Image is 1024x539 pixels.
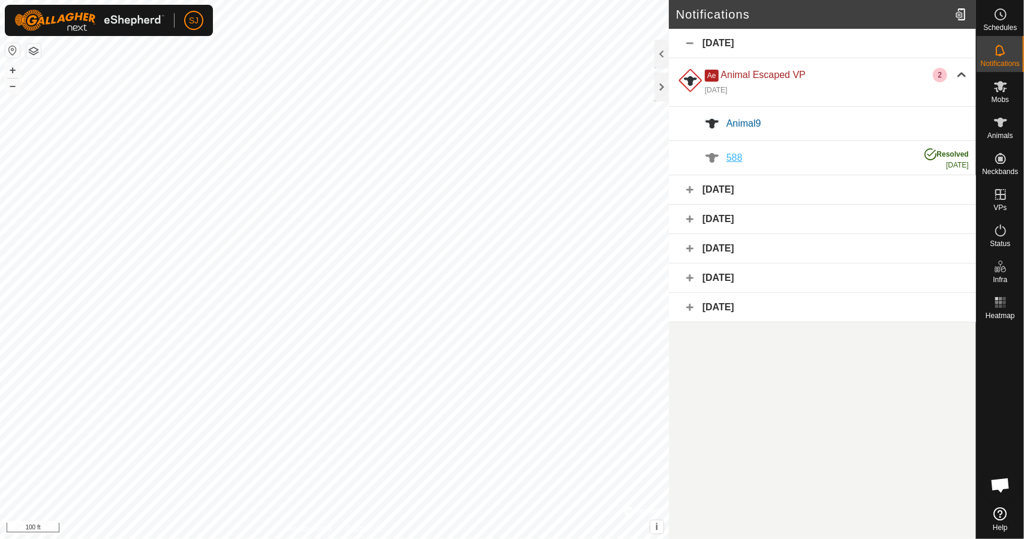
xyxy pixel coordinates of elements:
[669,175,976,205] div: [DATE]
[983,467,1019,503] div: Open chat
[982,168,1018,175] span: Neckbands
[726,152,743,163] span: 588
[993,204,1007,211] span: VPs
[705,85,728,95] div: [DATE]
[676,7,950,22] h2: Notifications
[669,293,976,322] div: [DATE]
[5,79,20,93] button: –
[650,520,663,534] button: i
[189,14,199,27] span: SJ
[990,240,1010,247] span: Status
[721,70,806,80] span: Animal Escaped VP
[983,24,1017,31] span: Schedules
[981,60,1020,67] span: Notifications
[993,524,1008,531] span: Help
[986,312,1015,319] span: Heatmap
[705,70,719,82] span: Ae
[992,96,1009,103] span: Mobs
[287,523,332,534] a: Privacy Policy
[14,10,164,31] img: Gallagher Logo
[5,63,20,77] button: +
[937,150,969,158] span: Resolved
[977,502,1024,536] a: Help
[987,132,1013,139] span: Animals
[656,522,658,532] span: i
[726,118,761,128] span: Animal9
[925,145,969,170] div: [DATE]
[669,234,976,263] div: [DATE]
[933,68,947,82] div: 2
[669,29,976,58] div: [DATE]
[26,44,41,58] button: Map Layers
[346,523,382,534] a: Contact Us
[669,205,976,234] div: [DATE]
[669,263,976,293] div: [DATE]
[5,43,20,58] button: Reset Map
[993,276,1007,283] span: Infra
